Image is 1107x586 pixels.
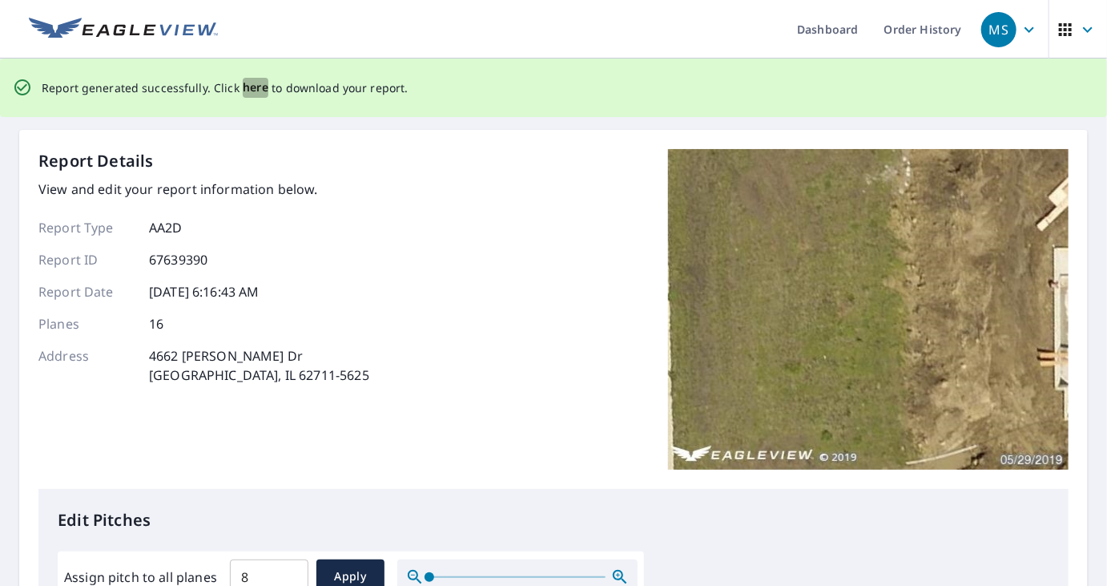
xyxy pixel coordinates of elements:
p: 16 [149,314,163,333]
p: Planes [38,314,135,333]
img: Top image [668,149,1069,470]
p: Report ID [38,250,135,269]
img: EV Logo [29,18,218,42]
p: View and edit your report information below. [38,180,369,199]
p: Report Type [38,218,135,237]
p: Report Details [38,149,154,173]
div: MS [981,12,1016,47]
button: here [243,78,269,98]
p: Report Date [38,282,135,301]
p: Edit Pitches [58,508,1049,532]
p: Report generated successfully. Click to download your report. [42,78,409,98]
p: [DATE] 6:16:43 AM [149,282,260,301]
p: AA2D [149,218,183,237]
p: 67639390 [149,250,207,269]
p: Address [38,346,135,385]
p: 4662 [PERSON_NAME] Dr [GEOGRAPHIC_DATA], IL 62711-5625 [149,346,369,385]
